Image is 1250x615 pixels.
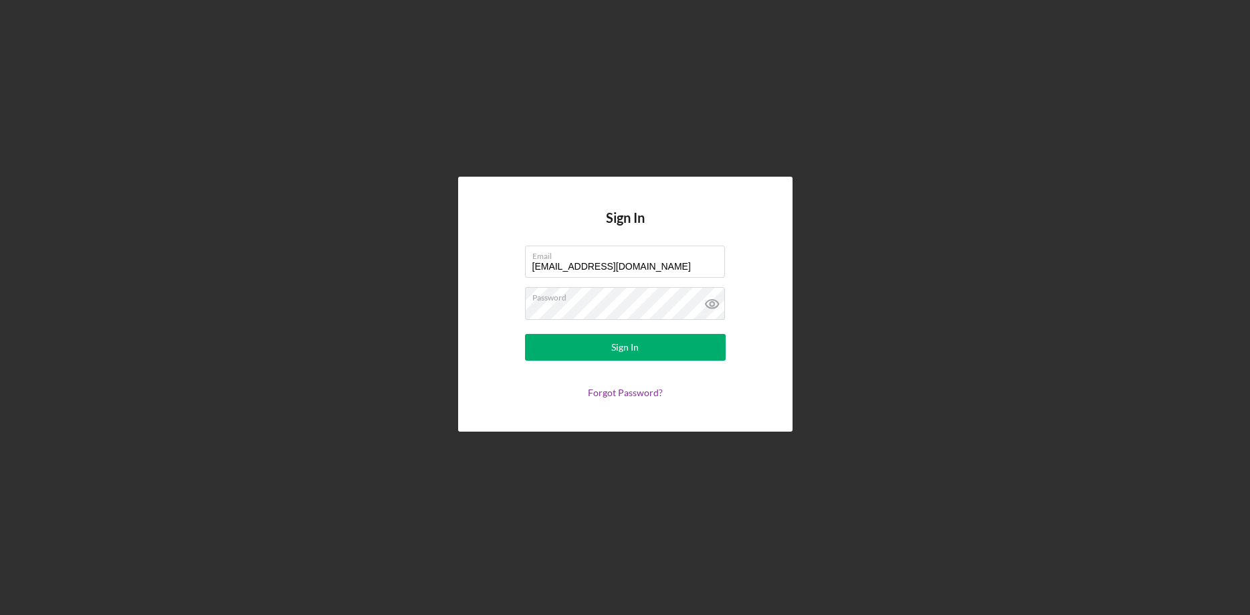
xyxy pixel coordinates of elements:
label: Email [532,246,725,261]
button: Sign In [525,334,726,361]
h4: Sign In [606,210,645,246]
div: Sign In [611,334,639,361]
a: Forgot Password? [588,387,663,398]
label: Password [532,288,725,302]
